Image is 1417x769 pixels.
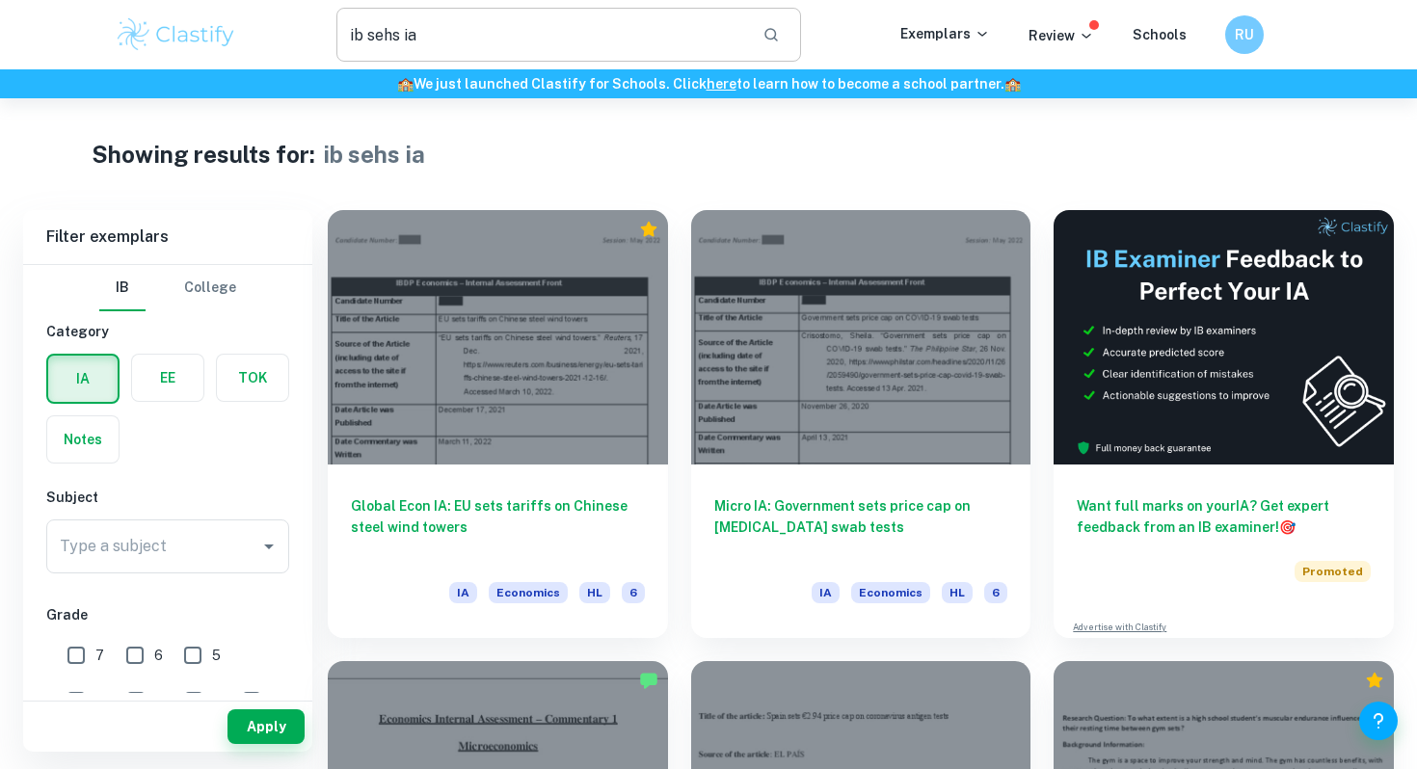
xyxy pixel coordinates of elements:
button: IB [99,265,146,311]
p: Exemplars [900,23,990,44]
img: Marked [639,671,658,690]
div: Premium [639,220,658,239]
h6: Want full marks on your IA ? Get expert feedback from an IB examiner! [1077,495,1371,538]
h6: We just launched Clastify for Schools. Click to learn how to become a school partner. [4,73,1413,94]
button: College [184,265,236,311]
span: 6 [984,582,1007,603]
h6: Category [46,321,289,342]
button: Help and Feedback [1359,702,1398,740]
span: 1 [271,690,277,711]
div: Filter type choice [99,265,236,311]
h6: Grade [46,604,289,625]
span: HL [942,582,973,603]
span: Promoted [1295,561,1371,582]
button: IA [48,356,118,402]
img: Clastify logo [115,15,237,54]
span: 3 [155,690,164,711]
span: 5 [212,645,221,666]
button: Notes [47,416,119,463]
a: Global Econ IA: EU sets tariffs on Chinese steel wind towersIAEconomicsHL6 [328,210,668,638]
span: 🎯 [1279,519,1296,535]
h1: ib sehs ia [323,137,425,172]
span: Economics [489,582,568,603]
h1: Showing results for: [92,137,315,172]
span: Economics [851,582,930,603]
p: Review [1029,25,1094,46]
button: EE [132,355,203,401]
span: 2 [213,690,221,711]
span: 🏫 [1004,76,1021,92]
a: Schools [1133,27,1187,42]
button: TOK [217,355,288,401]
h6: Micro IA: Government sets price cap on [MEDICAL_DATA] swab tests [714,495,1008,559]
h6: Subject [46,487,289,508]
span: 🏫 [397,76,414,92]
span: HL [579,582,610,603]
span: 6 [622,582,645,603]
span: 4 [95,690,105,711]
a: Want full marks on yourIA? Get expert feedback from an IB examiner!PromotedAdvertise with Clastify [1054,210,1394,638]
a: Advertise with Clastify [1073,621,1166,634]
span: IA [449,582,477,603]
a: Micro IA: Government sets price cap on [MEDICAL_DATA] swab testsIAEconomicsHL6 [691,210,1031,638]
h6: Global Econ IA: EU sets tariffs on Chinese steel wind towers [351,495,645,559]
span: IA [812,582,840,603]
button: Apply [227,709,305,744]
h6: Filter exemplars [23,210,312,264]
span: 7 [95,645,104,666]
button: RU [1225,15,1264,54]
h6: RU [1234,24,1256,45]
img: Thumbnail [1054,210,1394,464]
a: here [707,76,736,92]
button: Open [255,533,282,560]
input: Search for any exemplars... [336,8,747,62]
div: Premium [1365,671,1384,690]
span: 6 [154,645,163,666]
